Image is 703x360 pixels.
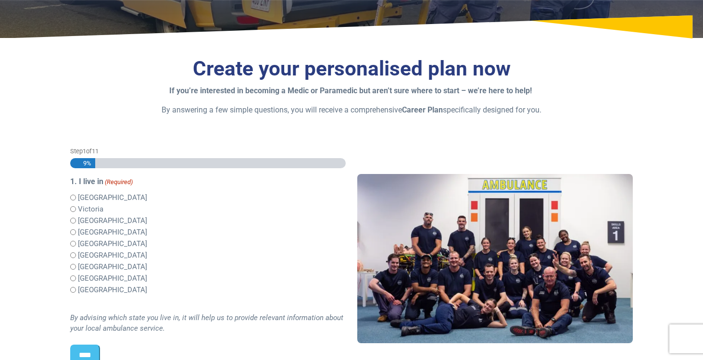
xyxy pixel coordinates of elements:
label: [GEOGRAPHIC_DATA] [78,238,147,249]
label: Victoria [78,204,103,215]
label: [GEOGRAPHIC_DATA] [78,192,147,203]
p: By answering a few simple questions, you will receive a comprehensive specifically designed for you. [70,104,633,116]
i: By advising which state you live in, it will help us to provide relevant information about your l... [70,313,343,333]
span: 9% [79,158,91,168]
span: 11 [92,148,99,155]
label: [GEOGRAPHIC_DATA] [78,250,147,261]
h3: Create your personalised plan now [70,57,633,81]
label: [GEOGRAPHIC_DATA] [78,285,147,296]
span: (Required) [104,177,133,187]
label: [GEOGRAPHIC_DATA] [78,215,147,226]
strong: If you’re interested in becoming a Medic or Paramedic but aren’t sure where to start – we’re here... [169,86,532,95]
label: [GEOGRAPHIC_DATA] [78,261,147,273]
p: Step of [70,147,346,156]
strong: Career Plan [402,105,443,114]
legend: 1. I live in [70,176,346,187]
label: [GEOGRAPHIC_DATA] [78,227,147,238]
label: [GEOGRAPHIC_DATA] [78,273,147,284]
span: 1 [83,148,86,155]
